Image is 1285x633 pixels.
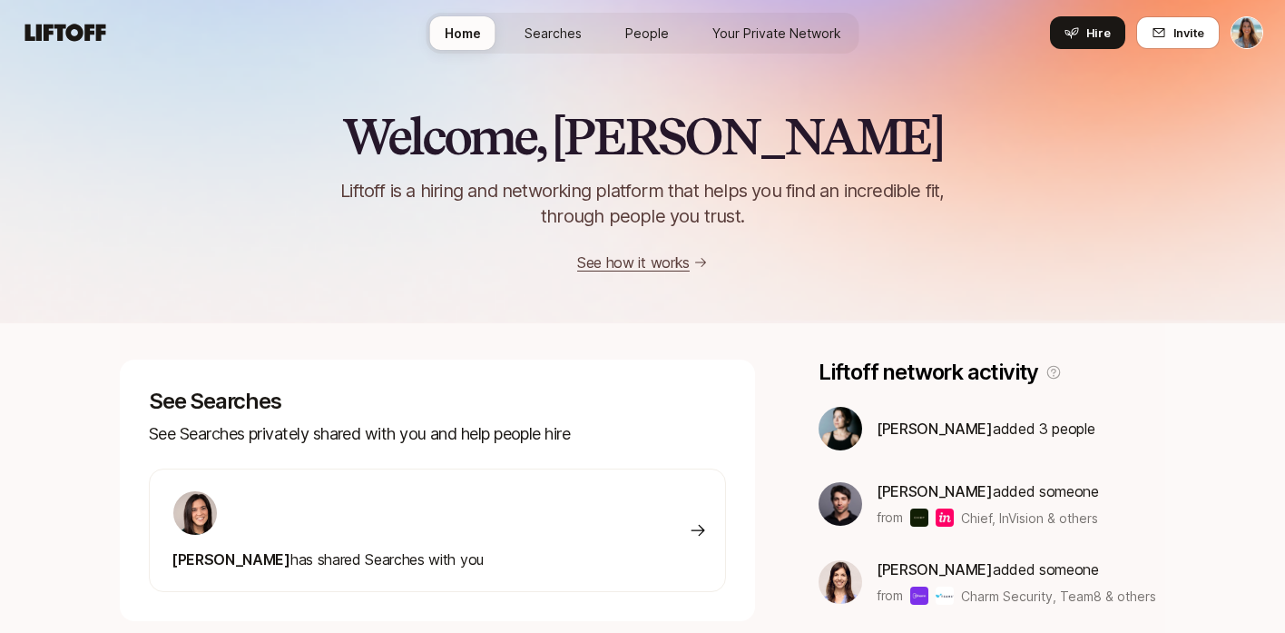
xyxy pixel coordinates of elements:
[172,550,290,569] span: [PERSON_NAME]
[342,109,944,163] h2: Welcome, [PERSON_NAME]
[173,491,217,535] img: 71d7b91d_d7cb_43b4_a7ea_a9b2f2cc6e03.jpg
[625,24,669,43] span: People
[819,560,862,604] img: 078aaabc_77bf_4f62_99c8_43516fd9b0fa.jpg
[1231,17,1262,48] img: Suzanne Shultz
[877,558,1156,581] p: added someone
[430,16,495,50] a: Home
[877,507,903,529] p: from
[149,389,726,414] p: See Searches
[936,587,954,605] img: Team8
[877,560,993,579] span: [PERSON_NAME]
[961,587,1156,606] span: Charm Security, Team8 & others
[1231,16,1263,49] button: Suzanne Shultz
[819,482,862,526] img: 1ec05670_0ea3_42c5_8156_a8508411ea81.jpg
[318,178,967,229] p: Liftoff is a hiring and networking platform that helps you find an incredible fit, through people...
[510,16,596,50] a: Searches
[877,480,1099,503] p: added someone
[1136,16,1220,49] button: Invite
[819,360,1038,385] p: Liftoff network activity
[819,407,862,450] img: 539a6eb7_bc0e_4fa2_8ad9_ee091919e8d1.jpg
[445,24,481,43] span: Home
[877,482,993,500] span: [PERSON_NAME]
[577,253,690,272] a: See how it works
[1050,16,1125,49] button: Hire
[1173,24,1204,42] span: Invite
[910,587,928,605] img: Charm Security
[936,509,954,527] img: InVision
[910,509,928,527] img: Chief
[698,16,856,50] a: Your Private Network
[877,585,903,607] p: from
[149,421,726,447] p: See Searches privately shared with you and help people hire
[611,16,683,50] a: People
[712,24,841,43] span: Your Private Network
[877,420,993,438] span: [PERSON_NAME]
[525,24,582,43] span: Searches
[877,417,1094,440] p: added 3 people
[961,509,1098,528] span: Chief, InVision & others
[1086,24,1111,42] span: Hire
[172,550,484,569] span: has shared Searches with you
